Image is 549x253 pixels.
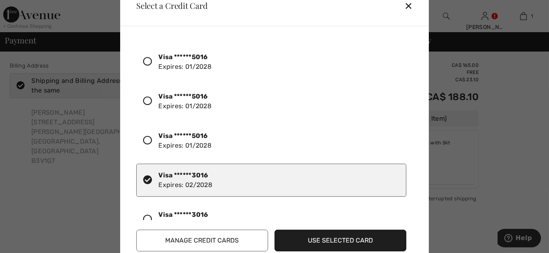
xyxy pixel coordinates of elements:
button: Use Selected Card [274,230,406,251]
div: Select a Credit Card [130,2,208,10]
button: Manage Credit Cards [136,230,268,251]
div: Expires: 02/2028 [158,171,212,190]
div: Expires: 01/2028 [158,52,211,72]
div: Expires: 01/2028 [158,131,211,150]
span: Help [18,6,35,13]
div: Expires: 01/2028 [158,92,211,111]
div: Expires: 02/2028 [158,210,212,229]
